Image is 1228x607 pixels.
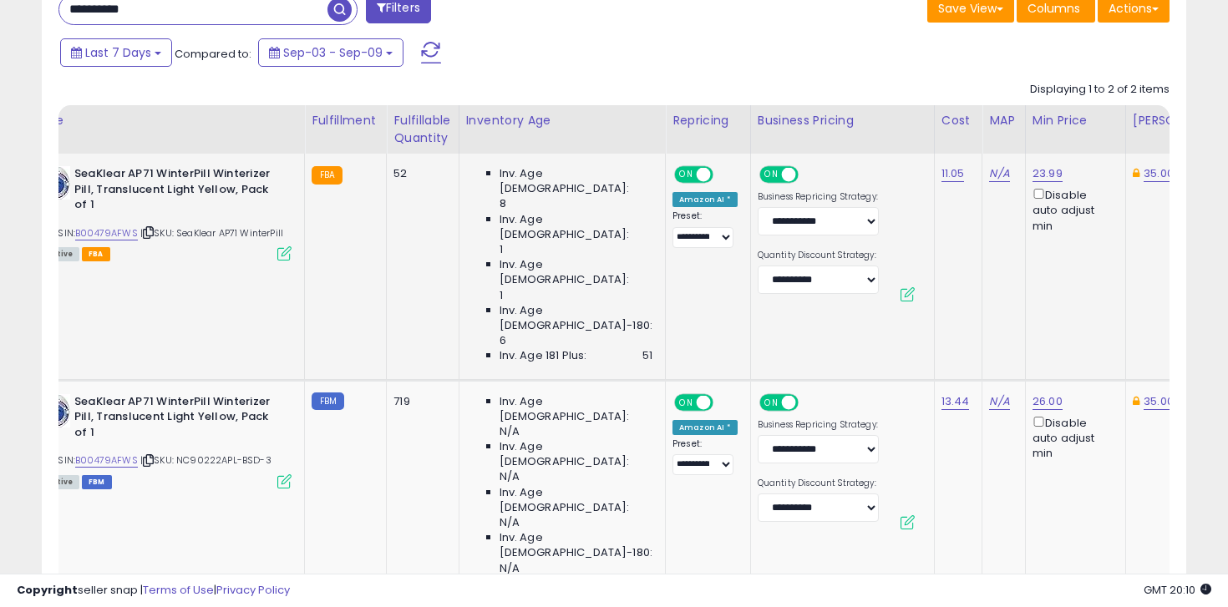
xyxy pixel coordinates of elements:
[60,38,172,67] button: Last 7 Days
[1033,413,1113,462] div: Disable auto adjust min
[941,112,976,129] div: Cost
[676,395,697,409] span: ON
[283,44,383,61] span: Sep-03 - Sep-09
[75,453,138,468] a: B00479AFWS
[500,257,652,287] span: Inv. Age [DEMOGRAPHIC_DATA]:
[500,196,506,211] span: 8
[941,393,970,410] a: 13.44
[143,582,214,598] a: Terms of Use
[1144,393,1174,410] a: 35.00
[672,112,743,129] div: Repricing
[761,168,782,182] span: ON
[500,424,520,439] span: N/A
[989,393,1009,410] a: N/A
[175,46,251,62] span: Compared to:
[672,210,738,248] div: Preset:
[500,469,520,484] span: N/A
[17,582,78,598] strong: Copyright
[37,112,297,129] div: Title
[393,112,451,147] div: Fulfillable Quantity
[672,420,738,435] div: Amazon AI *
[82,247,110,261] span: FBA
[500,333,506,348] span: 6
[989,165,1009,182] a: N/A
[758,419,879,431] label: Business Repricing Strategy:
[500,303,652,333] span: Inv. Age [DEMOGRAPHIC_DATA]-180:
[1033,165,1063,182] a: 23.99
[500,485,652,515] span: Inv. Age [DEMOGRAPHIC_DATA]:
[500,530,652,560] span: Inv. Age [DEMOGRAPHIC_DATA]-180:
[312,112,379,129] div: Fulfillment
[74,166,277,217] b: SeaKlear AP71 WinterPill Winterizer Pill, Translucent Light Yellow, Pack of 1
[758,112,927,129] div: Business Pricing
[761,395,782,409] span: ON
[1033,185,1113,234] div: Disable auto adjust min
[500,348,587,363] span: Inv. Age 181 Plus:
[216,582,290,598] a: Privacy Policy
[758,191,879,203] label: Business Repricing Strategy:
[758,478,879,489] label: Quantity Discount Strategy:
[711,395,738,409] span: OFF
[500,212,652,242] span: Inv. Age [DEMOGRAPHIC_DATA]:
[500,288,503,303] span: 1
[795,395,822,409] span: OFF
[672,438,738,476] div: Preset:
[711,168,738,182] span: OFF
[1030,82,1170,98] div: Displaying 1 to 2 of 2 items
[140,453,271,467] span: | SKU: NC90222APL-BSD-3
[41,475,79,489] span: All listings currently available for purchase on Amazon
[642,348,652,363] span: 51
[500,394,652,424] span: Inv. Age [DEMOGRAPHIC_DATA]:
[140,226,283,240] span: | SKU: SeaKlear AP71 WinterPill
[989,112,1017,129] div: MAP
[85,44,151,61] span: Last 7 Days
[82,475,112,489] span: FBM
[1144,582,1211,598] span: 2025-09-17 20:10 GMT
[500,166,652,196] span: Inv. Age [DEMOGRAPHIC_DATA]:
[312,166,343,185] small: FBA
[1144,165,1174,182] a: 35.00
[393,394,445,409] div: 719
[795,168,822,182] span: OFF
[500,515,520,530] span: N/A
[500,561,520,576] span: N/A
[74,394,277,445] b: SeaKlear AP71 WinterPill Winterizer Pill, Translucent Light Yellow, Pack of 1
[500,439,652,469] span: Inv. Age [DEMOGRAPHIC_DATA]:
[17,583,290,599] div: seller snap | |
[312,392,344,410] small: FBM
[258,38,403,67] button: Sep-03 - Sep-09
[1033,112,1119,129] div: Min Price
[1033,393,1063,410] a: 26.00
[466,112,658,129] div: Inventory Age
[75,226,138,240] a: B00479AFWS
[758,250,879,261] label: Quantity Discount Strategy:
[941,165,965,182] a: 11.05
[393,166,445,181] div: 52
[676,168,697,182] span: ON
[41,247,79,261] span: All listings currently available for purchase on Amazon
[1133,168,1139,179] i: This overrides the store level Dynamic Max Price for this listing
[500,242,503,257] span: 1
[672,192,738,207] div: Amazon AI *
